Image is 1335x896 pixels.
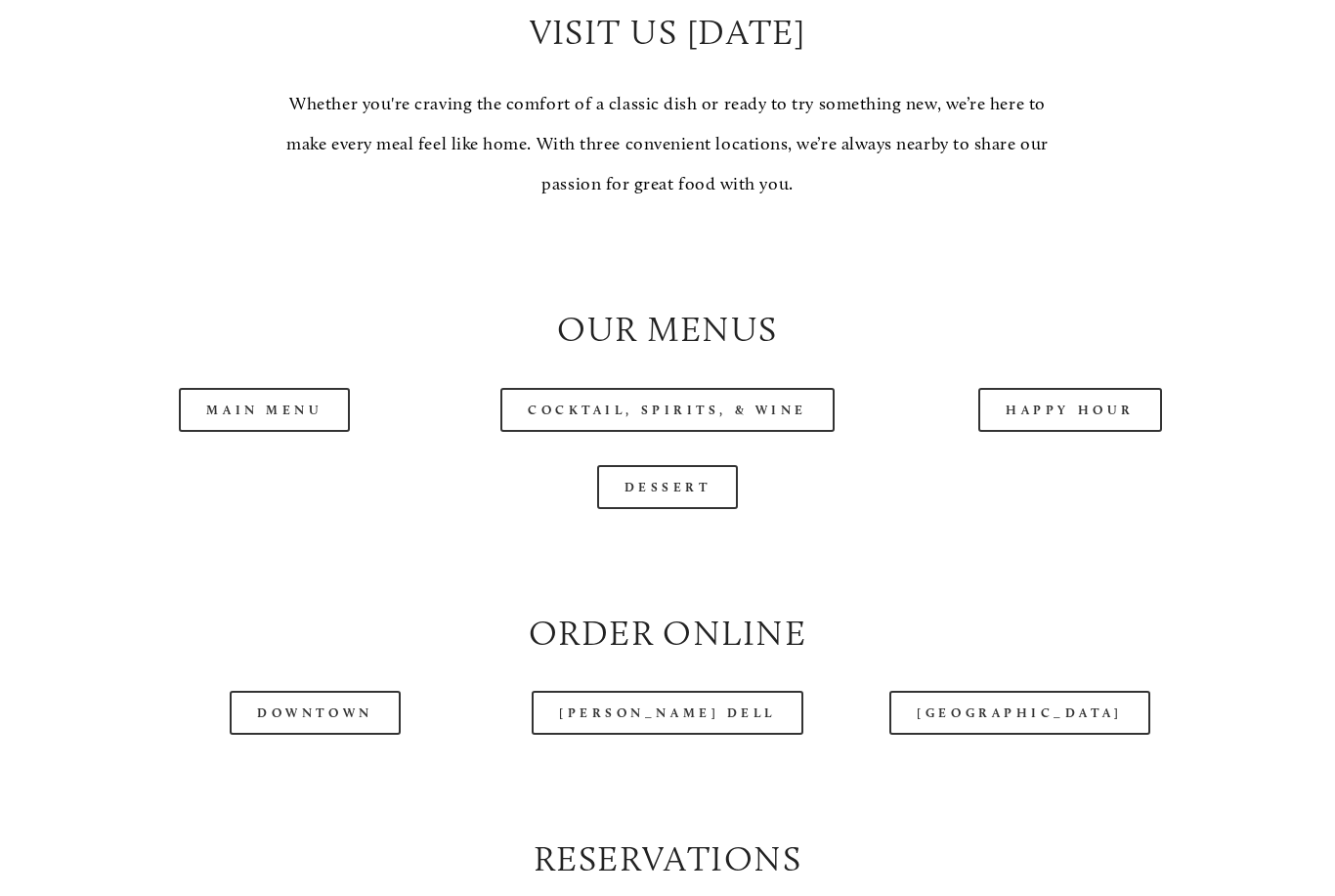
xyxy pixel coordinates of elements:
[532,691,803,735] a: [PERSON_NAME] Dell
[80,609,1255,659] h2: Order Online
[80,305,1255,355] h2: Our Menus
[597,465,739,509] a: Dessert
[978,388,1162,432] a: Happy Hour
[889,691,1149,735] a: [GEOGRAPHIC_DATA]
[179,388,350,432] a: Main Menu
[281,84,1054,205] p: Whether you're craving the comfort of a classic dish or ready to try something new, we’re here to...
[230,691,400,735] a: Downtown
[80,834,1255,884] h2: Reservations
[500,388,835,432] a: Cocktail, Spirits, & Wine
